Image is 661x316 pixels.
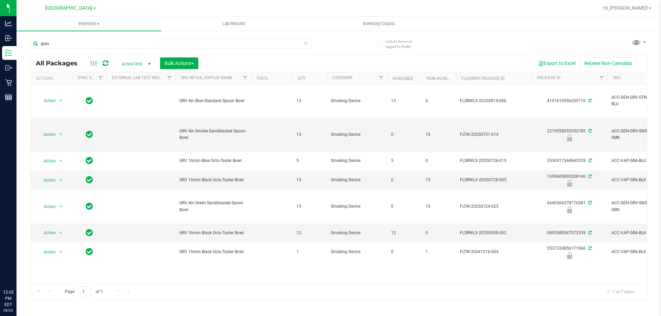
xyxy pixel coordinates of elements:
span: Inventory Counts [354,21,405,27]
span: Action [38,247,56,257]
inline-svg: Reports [5,94,12,101]
span: GRV 16mm Black Octo-Taster Bowl [179,177,247,183]
span: FLSRWLX-20250508-002 [460,230,527,236]
span: GRV 4in Green Sandblasted Spoon Bowl [179,200,247,213]
span: select [56,202,65,211]
span: In Sync [86,130,93,139]
span: Sync from Compliance System [587,174,592,179]
span: 0 [426,98,452,104]
inline-svg: Outbound [5,64,12,71]
span: select [56,247,65,257]
div: 4151610996259710 [531,98,608,104]
span: Sync from Compliance System [587,158,592,163]
div: 0892688547073339 [531,230,608,236]
a: Qty [298,76,305,81]
button: Receive Non-Cannabis [580,57,637,69]
span: 5 [296,157,323,164]
a: Non-Available [427,76,458,81]
p: 08/23 [3,308,13,313]
span: In Sync [86,96,93,106]
input: Search Package ID, Item Name, SKU, Lot or Part Number... [30,39,312,49]
span: Sync from Compliance System [587,230,592,235]
span: Smoking Device [331,230,383,236]
a: Sync Status [77,75,104,80]
span: Include items not tagged for facility [386,39,420,49]
span: Inventory [17,21,161,27]
a: SKU [613,75,621,80]
a: Package ID [537,75,560,80]
a: Sku Retail Display Name [181,75,232,80]
span: Smoking Device [331,157,383,164]
div: Newly Received [531,252,608,259]
input: 1 [79,286,91,297]
span: [GEOGRAPHIC_DATA] [45,5,92,11]
span: In Sync [86,156,93,165]
div: 1659606890208146 [531,173,608,187]
span: 15 [296,177,323,183]
a: Filter [596,72,607,84]
span: All Packages [36,59,84,67]
a: Filter [95,72,106,84]
span: 15 [296,131,323,138]
span: 5 [391,157,417,164]
span: Smoking Device [331,203,383,210]
span: In Sync [86,175,93,185]
span: Action [38,156,56,166]
span: select [56,96,65,106]
div: Newly Received [531,180,608,187]
span: Clear [303,39,308,47]
span: Page of 1 [59,286,108,297]
a: Inventory Counts [306,17,451,31]
span: 15 [426,203,452,210]
span: 0 [391,131,417,138]
a: Available [392,76,413,81]
div: Newly Received [531,206,608,213]
button: Bulk Actions [160,57,198,69]
span: GRV 4in Blue Standard Spoon Bowl [179,98,247,104]
span: Smoking Device [331,177,383,183]
span: Smoking Device [331,249,383,255]
a: External Lab Test Result [112,75,166,80]
span: select [56,175,65,185]
span: GRV 16mm Black Octo-Taster Bowl [179,249,247,255]
span: Action [38,175,56,185]
span: GRV 16mm Black Octo-Taster Bowl [179,230,247,236]
span: Action [38,130,56,139]
span: FLTW-20241216-004 [460,249,527,255]
span: Lab Results [213,21,255,27]
div: 3530517344943229 [531,157,608,164]
span: 0 [391,249,417,255]
span: 13 [296,98,323,104]
a: Filter [376,72,387,84]
span: Sync from Compliance System [587,129,592,133]
div: 6640366278770581 [531,200,608,213]
span: Bulk Actions [165,61,194,66]
span: select [56,130,65,139]
span: 15 [426,177,452,183]
p: 12:02 PM EDT [3,289,13,308]
span: select [56,156,65,166]
span: 15 [426,131,452,138]
inline-svg: Analytics [5,20,12,27]
span: GRV 16mm Blue Octo-Taster Bowl [179,157,247,164]
span: Action [38,96,56,106]
span: FLSRWLX-20250728-005 [460,177,527,183]
inline-svg: Inventory [5,50,12,56]
span: 1 - 7 of 7 items [601,286,640,297]
span: Sync from Compliance System [587,246,592,251]
span: FLTW-20250731-014 [460,131,527,138]
a: Filter [164,72,175,84]
div: Actions [36,76,69,81]
span: select [56,228,65,238]
span: 0 [426,157,452,164]
span: Hi, [PERSON_NAME]! [603,5,648,11]
span: 0 [426,230,452,236]
span: Sync from Compliance System [587,200,592,205]
span: Smoking Device [331,98,383,104]
div: 5537324856171966 [531,245,608,259]
span: In Sync [86,247,93,257]
span: FLSRWLX-20250728-015 [460,157,527,164]
span: In Sync [86,228,93,238]
iframe: Resource center [7,261,28,282]
div: Newly Received [531,134,608,141]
